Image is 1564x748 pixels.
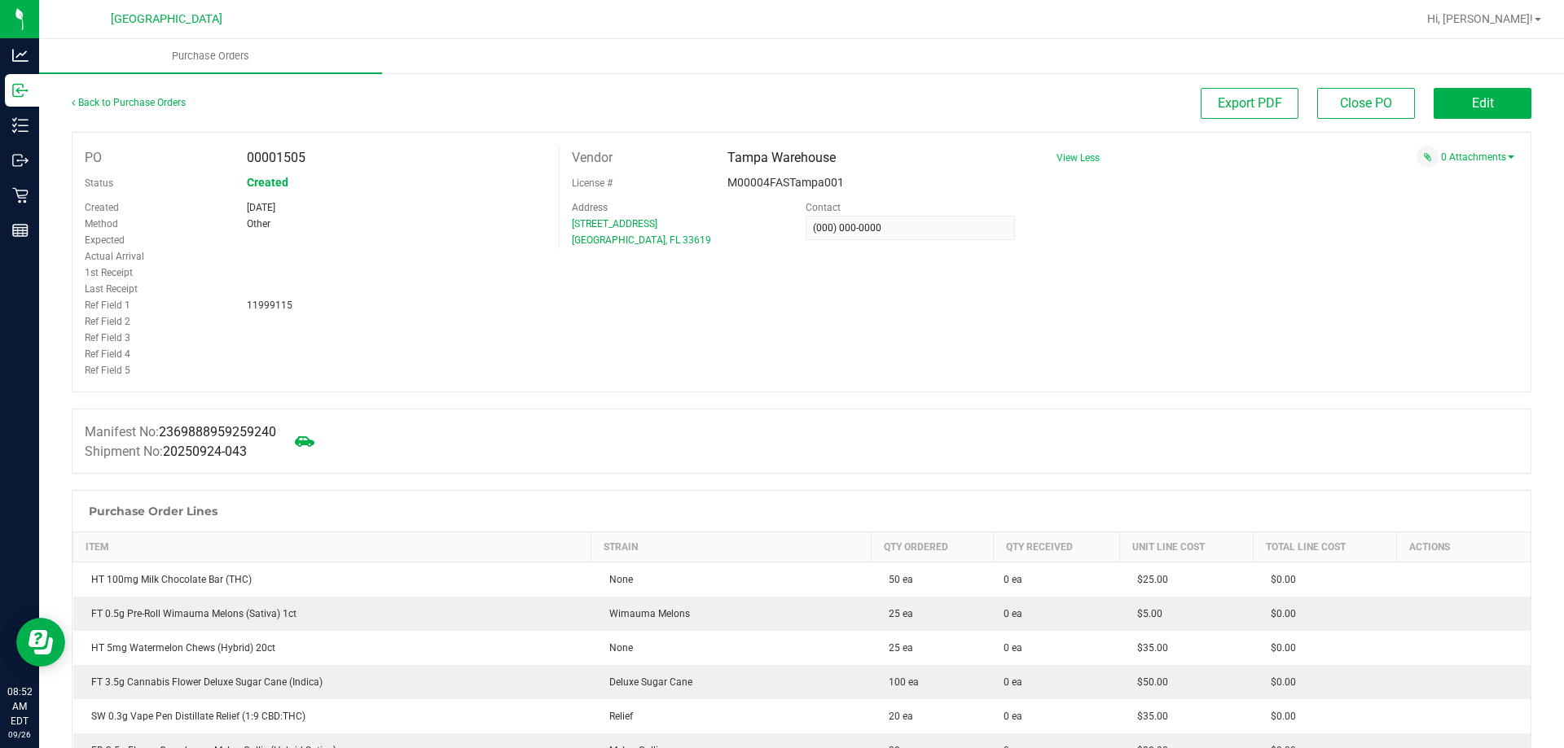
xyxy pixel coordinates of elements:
label: Address [572,199,608,216]
a: 0 Attachments [1441,151,1514,163]
a: View Less [1057,152,1100,164]
label: Ref Field 3 [85,330,130,346]
span: $50.00 [1129,676,1168,688]
label: Manifest No: [85,422,276,442]
a: Back to Purchase Orders [72,97,186,108]
span: [GEOGRAPHIC_DATA] [111,12,222,26]
span: Other [247,218,270,230]
span: Close PO [1340,95,1392,111]
span: Edit [1472,95,1494,111]
div: HT 5mg Watermelon Chews (Hybrid) 20ct [83,641,582,655]
th: Qty Received [994,532,1120,562]
span: 2369888959259240 [159,424,276,440]
label: Actual Arrival [85,248,144,265]
input: Format: (999) 999-9999 [806,216,1015,240]
span: 33619 [683,234,711,246]
span: M00004FASTampa001 [727,176,844,189]
span: Relief [601,711,633,722]
h1: Purchase Order Lines [89,505,217,518]
label: Ref Field 5 [85,362,130,378]
label: PO [85,146,102,170]
label: Ref Field 4 [85,346,130,362]
span: 25 ea [881,642,913,654]
th: Item [73,532,591,562]
p: 08:52 AM EDT [7,685,32,728]
span: 0 ea [1004,641,1022,655]
label: Method [85,216,118,232]
a: Purchase Orders [39,39,382,73]
span: 20 ea [881,711,913,722]
label: Vendor [572,146,613,170]
p: 09/26 [7,728,32,741]
span: $0.00 [1263,711,1296,722]
span: $0.00 [1263,642,1296,654]
label: License # [572,171,613,195]
span: Mark as not Arrived [288,425,321,457]
div: FT 3.5g Cannabis Flower Deluxe Sugar Cane (Indica) [83,675,582,689]
button: Close PO [1317,88,1415,119]
span: Purchase Orders [150,49,271,63]
span: 50 ea [881,574,913,585]
button: Edit [1434,88,1531,119]
span: 0 ea [1004,675,1022,689]
span: Created [247,176,288,189]
span: None [601,642,633,654]
div: SW 0.3g Vape Pen Distillate Relief (1:9 CBD:THC) [83,709,582,724]
span: [STREET_ADDRESS] [572,218,657,230]
span: FL [670,234,680,246]
span: 11999115 [247,300,292,311]
span: 0 ea [1004,572,1022,587]
inline-svg: Inbound [12,82,29,98]
label: Ref Field 1 [85,297,130,313]
span: $0.00 [1263,608,1296,619]
span: None [601,574,633,585]
div: HT 100mg Milk Chocolate Bar (THC) [83,572,582,587]
button: Export PDF [1201,88,1298,119]
span: Export PDF [1218,95,1282,111]
div: FT 0.5g Pre-Roll Wimauma Melons (Sativa) 1ct [83,606,582,621]
inline-svg: Analytics [12,47,29,63]
span: 00001505 [247,150,305,165]
span: Deluxe Sugar Cane [601,676,692,688]
span: Tampa Warehouse [727,150,836,165]
inline-svg: Outbound [12,152,29,168]
span: 100 ea [881,676,919,688]
label: Shipment No: [85,442,247,461]
span: $0.00 [1263,574,1296,585]
span: 25 ea [881,608,913,619]
inline-svg: Retail [12,187,29,203]
label: Last Receipt [85,281,138,297]
th: Total Line Cost [1253,532,1396,562]
span: $5.00 [1129,608,1162,619]
label: 1st Receipt [85,265,133,281]
span: 20250924-043 [163,444,247,459]
span: $35.00 [1129,642,1168,654]
label: Created [85,199,119,216]
label: Expected [85,232,125,248]
inline-svg: Reports [12,222,29,238]
th: Actions [1397,532,1531,562]
a: [STREET_ADDRESS] [GEOGRAPHIC_DATA], FL 33619 [572,218,711,246]
span: $35.00 [1129,711,1168,722]
th: Unit Line Cost [1119,532,1253,562]
label: Status [85,171,113,195]
label: Contact [806,199,841,216]
iframe: Resource center [16,618,65,667]
th: Strain [591,532,871,562]
inline-svg: Inventory [12,117,29,133]
span: $0.00 [1263,676,1296,688]
span: [DATE] [247,202,275,213]
span: $25.00 [1129,574,1168,585]
span: 0 ea [1004,709,1022,724]
span: [GEOGRAPHIC_DATA], [572,234,667,246]
span: Hi, [PERSON_NAME]! [1427,12,1533,25]
span: Wimauma Melons [601,608,690,619]
label: Ref Field 2 [85,313,130,330]
th: Qty Ordered [871,532,993,562]
span: Attach a document [1417,146,1439,168]
span: 0 ea [1004,606,1022,621]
